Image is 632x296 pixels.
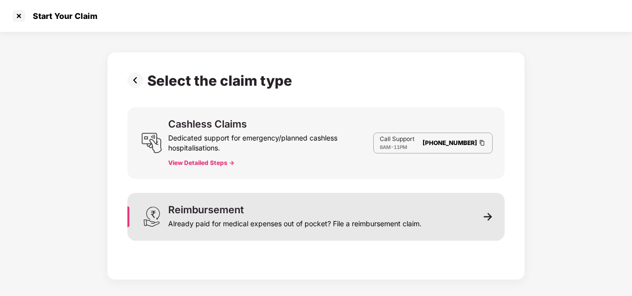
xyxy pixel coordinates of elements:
[380,135,415,143] p: Call Support
[484,212,493,221] img: svg+xml;base64,PHN2ZyB3aWR0aD0iMTEiIGhlaWdodD0iMTEiIHZpZXdCb3g9IjAgMCAxMSAxMSIgZmlsbD0ibm9uZSIgeG...
[127,72,147,88] img: svg+xml;base64,PHN2ZyBpZD0iUHJldi0zMngzMiIgeG1sbnM9Imh0dHA6Ly93d3cudzMub3JnLzIwMDAvc3ZnIiB3aWR0aD...
[141,133,162,153] img: svg+xml;base64,PHN2ZyB3aWR0aD0iMjQiIGhlaWdodD0iMjUiIHZpZXdCb3g9IjAgMCAyNCAyNSIgZmlsbD0ibm9uZSIgeG...
[147,72,296,89] div: Select the claim type
[168,119,247,129] div: Cashless Claims
[380,143,415,151] div: -
[168,129,373,153] div: Dedicated support for emergency/planned cashless hospitalisations.
[478,139,486,147] img: Clipboard Icon
[27,11,98,21] div: Start Your Claim
[394,144,407,150] span: 11PM
[141,206,162,227] img: svg+xml;base64,PHN2ZyB3aWR0aD0iMjQiIGhlaWdodD0iMzEiIHZpZXdCb3g9IjAgMCAyNCAzMSIgZmlsbD0ibm9uZSIgeG...
[168,159,234,167] button: View Detailed Steps ->
[380,144,391,150] span: 8AM
[168,205,244,215] div: Reimbursement
[422,139,477,147] a: [PHONE_NUMBER]
[168,215,421,229] div: Already paid for medical expenses out of pocket? File a reimbursement claim.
